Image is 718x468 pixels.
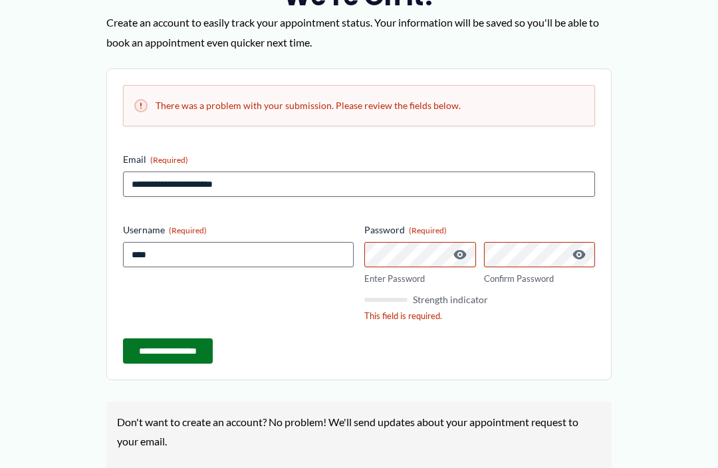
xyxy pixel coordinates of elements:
[123,223,354,237] label: Username
[123,153,595,166] label: Email
[364,310,595,322] div: This field is required.
[364,295,595,304] div: Strength indicator
[134,99,584,112] h2: There was a problem with your submission. Please review the fields below.
[150,155,188,165] span: (Required)
[571,247,587,263] button: Show Password
[169,225,207,235] span: (Required)
[452,247,468,263] button: Show Password
[484,273,596,285] label: Confirm Password
[409,225,447,235] span: (Required)
[106,13,612,52] p: Create an account to easily track your appointment status. Your information will be saved so you'...
[364,223,447,237] legend: Password
[364,273,476,285] label: Enter Password
[117,412,601,451] p: Don't want to create an account? No problem! We'll send updates about your appointment request to...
